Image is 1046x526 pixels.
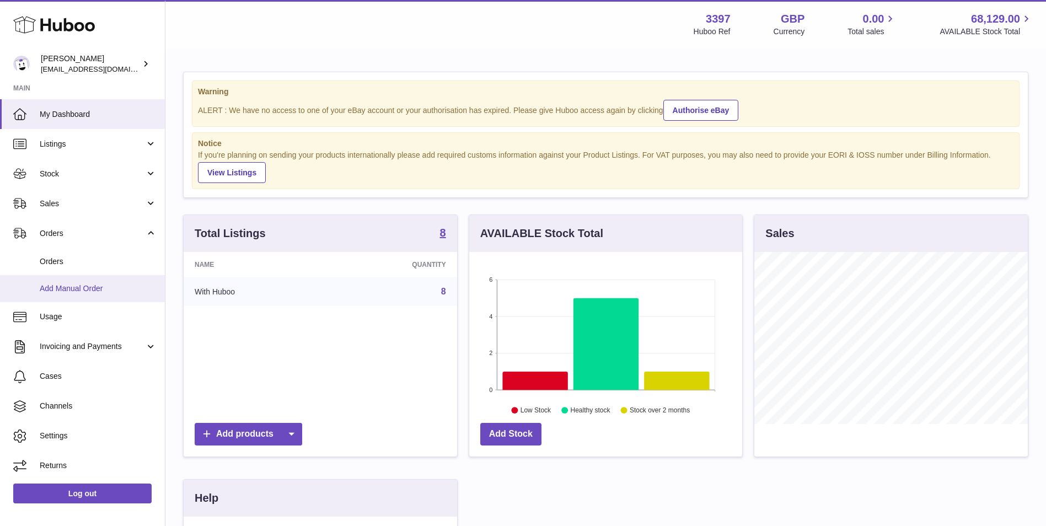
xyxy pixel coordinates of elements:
strong: Notice [198,138,1013,149]
td: With Huboo [184,277,328,306]
text: 0 [489,387,492,393]
h3: AVAILABLE Stock Total [480,226,603,241]
span: Orders [40,228,145,239]
span: 0.00 [863,12,884,26]
span: 68,129.00 [971,12,1020,26]
div: Huboo Ref [694,26,731,37]
text: Stock over 2 months [630,407,690,415]
a: 0.00 Total sales [847,12,897,37]
div: Currency [774,26,805,37]
span: Total sales [847,26,897,37]
text: 6 [489,276,492,283]
span: My Dashboard [40,109,157,120]
span: [EMAIL_ADDRESS][DOMAIN_NAME] [41,65,162,73]
span: Channels [40,401,157,411]
strong: Warning [198,87,1013,97]
a: Add products [195,423,302,446]
text: 2 [489,350,492,357]
span: Invoicing and Payments [40,341,145,352]
a: Add Stock [480,423,541,446]
strong: GBP [781,12,804,26]
text: 4 [489,313,492,320]
a: 8 [440,227,446,240]
img: sales@canchema.com [13,56,30,72]
a: 68,129.00 AVAILABLE Stock Total [940,12,1033,37]
div: ALERT : We have no access to one of your eBay account or your authorisation has expired. Please g... [198,98,1013,121]
span: Sales [40,198,145,209]
strong: 8 [440,227,446,238]
div: If you're planning on sending your products internationally please add required customs informati... [198,150,1013,183]
text: Low Stock [521,407,551,415]
span: Usage [40,312,157,322]
th: Name [184,252,328,277]
span: AVAILABLE Stock Total [940,26,1033,37]
span: Listings [40,139,145,149]
span: Orders [40,256,157,267]
span: Returns [40,460,157,471]
div: [PERSON_NAME] [41,53,140,74]
a: Authorise eBay [663,100,739,121]
strong: 3397 [706,12,731,26]
span: Cases [40,371,157,382]
text: Healthy stock [570,407,610,415]
h3: Total Listings [195,226,266,241]
h3: Help [195,491,218,506]
span: Settings [40,431,157,441]
span: Add Manual Order [40,283,157,294]
span: Stock [40,169,145,179]
a: View Listings [198,162,266,183]
a: 8 [441,287,446,296]
th: Quantity [328,252,457,277]
a: Log out [13,484,152,503]
h3: Sales [765,226,794,241]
